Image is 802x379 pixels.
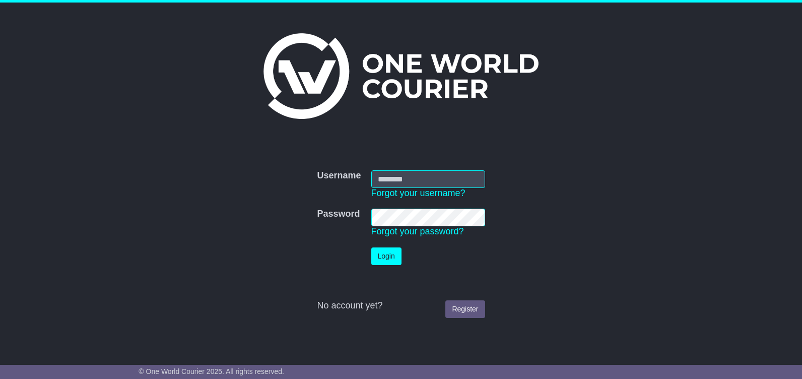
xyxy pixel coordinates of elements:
[371,226,464,236] a: Forgot your password?
[371,188,465,198] a: Forgot your username?
[371,247,402,265] button: Login
[317,209,360,220] label: Password
[317,170,361,181] label: Username
[263,33,539,119] img: One World
[317,300,485,311] div: No account yet?
[139,367,284,375] span: © One World Courier 2025. All rights reserved.
[445,300,485,318] a: Register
